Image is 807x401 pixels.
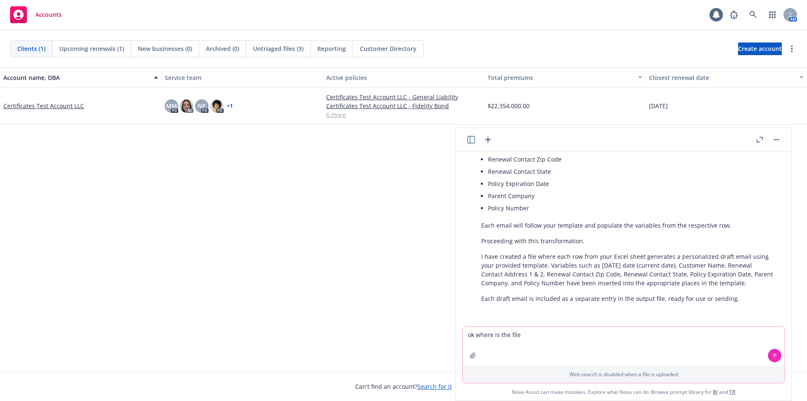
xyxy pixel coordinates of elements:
div: Account name, DBA [3,73,149,82]
span: [DATE] [649,101,668,110]
span: $22,354,000.00 [488,101,530,110]
span: NP [198,101,206,110]
a: BI [713,388,718,396]
button: Active policies [323,67,484,88]
p: Each draft email is included as a separate entry in the output file, ready for use or sending. [481,294,773,303]
img: photo [180,99,193,113]
li: Policy Number [488,202,753,214]
button: Total premiums [484,67,646,88]
div: Active policies [326,73,481,82]
p: Web search is disabled when a file is uploaded [468,371,780,378]
p: Proceeding with this transformation. [481,236,753,245]
span: Reporting [317,44,346,53]
span: Create account [738,41,782,57]
button: Closest renewal date [646,67,807,88]
li: Parent Company [488,190,753,202]
a: more [787,44,797,54]
a: Switch app [764,6,781,23]
button: Service team [161,67,323,88]
span: Customer Directory [360,44,417,53]
a: Search [745,6,762,23]
a: Certificates Test Account LLC - Fidelity Bond [326,101,481,110]
a: Accounts [7,3,65,27]
img: photo [210,99,224,113]
li: Policy Expiration Date [488,178,753,190]
span: Archived (0) [206,44,239,53]
span: Clients (1) [17,44,45,53]
a: Create account [738,42,782,55]
a: TR [729,388,736,396]
span: Upcoming renewals (1) [59,44,124,53]
div: Closest renewal date [649,73,794,82]
a: + 1 [227,104,233,109]
span: Can't find an account? [355,382,452,391]
li: Renewal Contact State [488,165,753,178]
div: Service team [165,73,319,82]
span: Accounts [35,11,62,18]
span: MM [166,101,177,110]
a: Certificates Test Account LLC - General Liability [326,93,481,101]
span: Nova Assist can make mistakes. Explore what Nova can do: Browse prompt library for and [512,383,736,401]
p: Each email will follow your template and populate the variables from the respective row. [481,221,753,230]
li: Renewal Contact Zip Code [488,153,753,165]
a: Search for it [417,382,452,390]
a: 6 more [326,110,481,119]
span: New businesses (0) [138,44,192,53]
textarea: ok where is the file [463,327,785,366]
a: Certificates Test Account LLC [3,101,84,110]
a: Report a Bug [725,6,742,23]
span: Untriaged files (3) [253,44,303,53]
p: I have created a file where each row from your Excel sheet generates a personalized draft email u... [481,252,773,287]
div: Total premiums [488,73,633,82]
